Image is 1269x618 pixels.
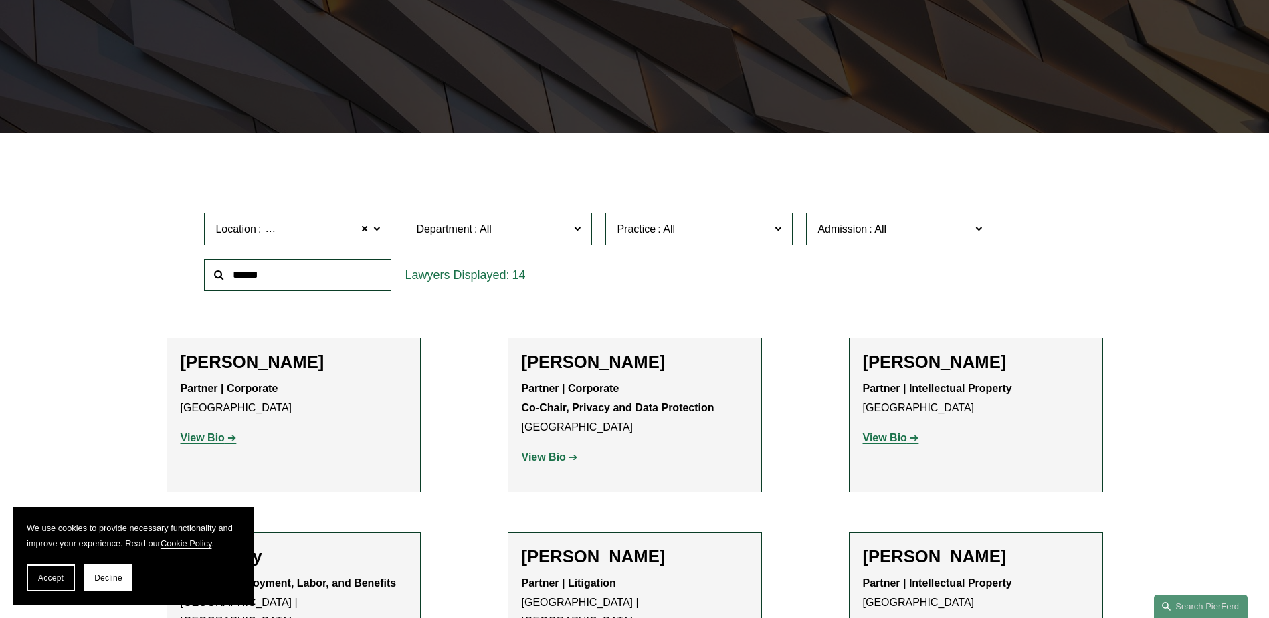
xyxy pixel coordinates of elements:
span: Practice [617,223,656,235]
h2: [PERSON_NAME] [522,352,748,373]
p: [GEOGRAPHIC_DATA] [522,379,748,437]
strong: View Bio [863,432,907,443]
span: Location [215,223,256,235]
a: View Bio [181,432,237,443]
button: Accept [27,564,75,591]
h2: [PERSON_NAME] [522,546,748,567]
strong: Partner | Intellectual Property [863,577,1012,589]
strong: Partner | Corporate [181,383,278,394]
p: [GEOGRAPHIC_DATA] [863,574,1089,613]
a: Cookie Policy [161,538,212,548]
span: 14 [512,268,525,282]
span: Accept [38,573,64,583]
a: View Bio [863,432,919,443]
button: Decline [84,564,132,591]
p: We use cookies to provide necessary functionality and improve your experience. Read our . [27,520,241,551]
h2: [PERSON_NAME] [863,352,1089,373]
strong: View Bio [181,432,225,443]
a: View Bio [522,451,578,463]
p: [GEOGRAPHIC_DATA] [863,379,1089,418]
strong: Partner | Intellectual Property [863,383,1012,394]
h2: [PERSON_NAME] [863,546,1089,567]
section: Cookie banner [13,507,254,605]
span: Department [416,223,472,235]
span: Admission [817,223,867,235]
strong: Partner | Employment, Labor, and Benefits [181,577,397,589]
p: [GEOGRAPHIC_DATA] [181,379,407,418]
strong: Partner | Corporate Co-Chair, Privacy and Data Protection [522,383,714,413]
a: Search this site [1154,595,1248,618]
strong: Partner | Litigation [522,577,616,589]
h2: Dessi Day [181,546,407,567]
span: Decline [94,573,122,583]
strong: View Bio [522,451,566,463]
h2: [PERSON_NAME] [181,352,407,373]
span: [GEOGRAPHIC_DATA] [263,221,375,238]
